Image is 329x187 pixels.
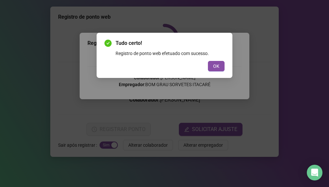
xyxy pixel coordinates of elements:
[208,61,225,71] button: OK
[116,50,225,57] div: Registro de ponto web efetuado com sucesso.
[116,39,225,47] span: Tudo certo!
[307,165,322,180] div: Open Intercom Messenger
[104,40,112,47] span: check-circle
[213,63,219,70] span: OK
